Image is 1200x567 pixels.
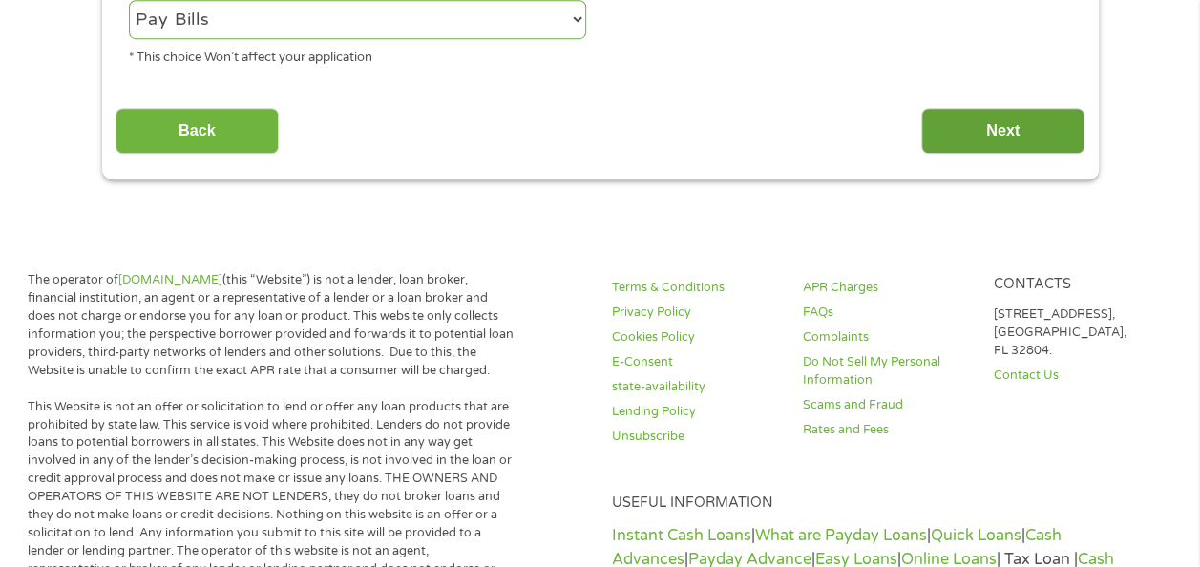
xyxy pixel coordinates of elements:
input: Next [921,108,1084,155]
a: APR Charges [803,279,971,297]
a: Contact Us [993,367,1161,385]
a: Terms & Conditions [612,279,780,297]
a: Scams and Fraud [803,396,971,414]
div: * This choice Won’t affect your application [129,42,586,68]
a: state-availability [612,378,780,396]
p: [STREET_ADDRESS], [GEOGRAPHIC_DATA], FL 32804. [993,305,1161,360]
p: The operator of (this “Website”) is not a lender, loan broker, financial institution, an agent or... [28,271,515,379]
h4: Useful Information [612,494,1161,513]
h4: Contacts [993,276,1161,294]
a: Complaints [803,328,971,346]
a: Quick Loans [931,526,1021,545]
a: FAQs [803,304,971,322]
a: Cookies Policy [612,328,780,346]
a: Unsubscribe [612,428,780,446]
a: Rates and Fees [803,421,971,439]
a: E-Consent [612,353,780,371]
a: Privacy Policy [612,304,780,322]
a: Lending Policy [612,403,780,421]
input: Back [116,108,279,155]
a: Instant Cash Loans [612,526,751,545]
a: Do Not Sell My Personal Information [803,353,971,389]
a: [DOMAIN_NAME] [118,272,222,287]
a: What are Payday Loans [755,526,927,545]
